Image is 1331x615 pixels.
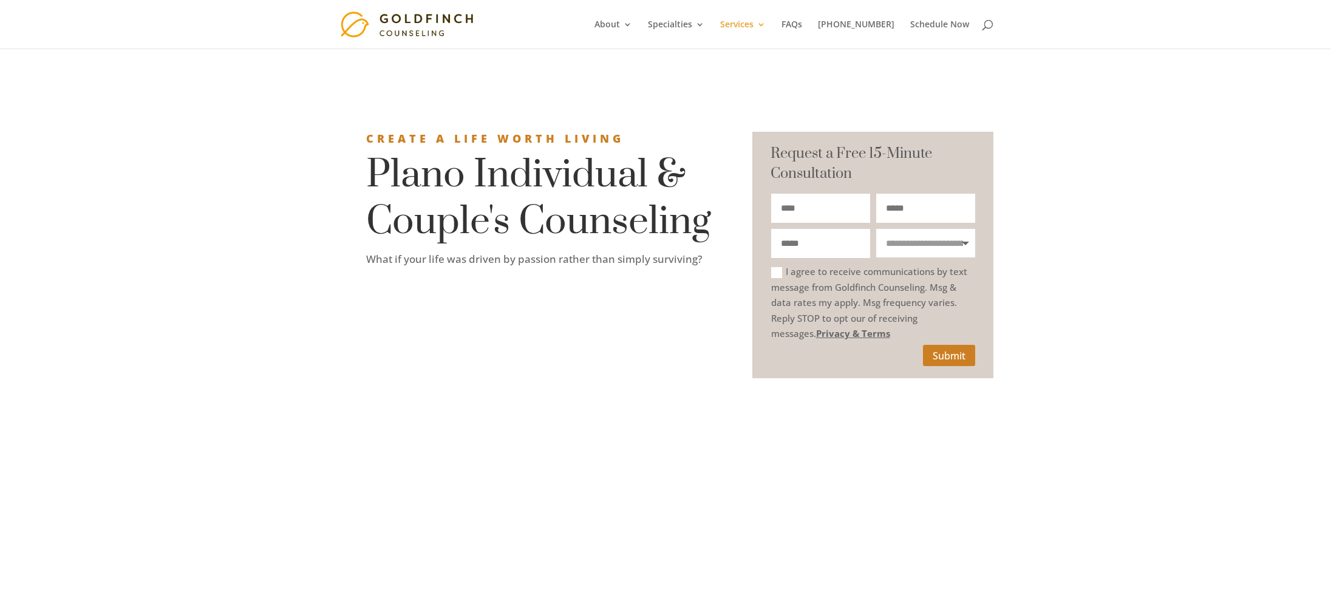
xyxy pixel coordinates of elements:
[366,251,717,268] p: What if your life was driven by passion rather than simply surviving?
[771,144,975,194] h3: Request a Free 15-Minute Consultation
[923,345,975,366] button: Submit
[818,20,894,49] a: [PHONE_NUMBER]
[366,152,717,251] h1: Plano Individual & Couple's Counseling
[366,132,717,152] h3: Create a Life Worth Living
[771,264,975,342] label: I agree to receive communications by text message from Goldfinch Counseling. Msg & data rates my ...
[781,20,802,49] a: FAQs
[720,20,766,49] a: Services
[340,11,478,37] img: Goldfinch Counseling
[910,20,969,49] a: Schedule Now
[594,20,632,49] a: About
[816,327,890,339] a: Privacy & Terms
[648,20,704,49] a: Specialties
